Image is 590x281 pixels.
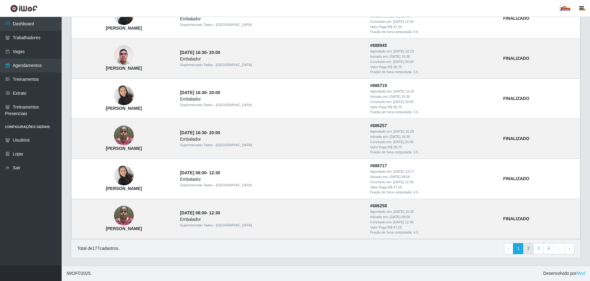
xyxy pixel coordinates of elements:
[180,90,206,95] time: [DATE] 16:30
[370,163,387,168] strong: # 686717
[503,16,529,21] strong: FINALIZADO
[370,105,496,110] div: Valor Pago: R$ 36,75
[504,243,574,254] nav: pagination
[390,55,410,58] time: [DATE] 16:30
[180,50,206,55] time: [DATE] 16:30
[370,230,496,235] div: Fração de hora computada: 4.5
[370,54,496,59] div: Iniciado em:
[543,270,585,277] span: Desenvolvido por
[106,226,142,231] strong: [PERSON_NAME]
[390,175,410,179] time: [DATE] 08:00
[370,64,496,70] div: Valor Pago: R$ 36,75
[393,180,413,184] time: [DATE] 12:30
[106,106,142,111] strong: [PERSON_NAME]
[180,102,363,108] div: Supermercado Tadeu - [GEOGRAPHIC_DATA]
[180,170,206,175] time: [DATE] 08:00
[370,145,496,150] div: Valor Pago: R$ 36,75
[370,203,387,208] strong: # 686258
[370,99,496,105] div: Concluido em:
[370,19,496,24] div: Concluido em:
[209,210,220,215] time: 12:30
[180,16,363,22] div: Embalador
[370,180,496,185] div: Concluido em:
[114,82,134,109] img: Rosilda pereira de Sousa
[114,202,134,229] img: Mayla Micaeli Santos Silva
[576,271,585,276] a: iWof
[180,136,363,143] div: Embalador
[370,190,496,195] div: Fração de hora computada: 4.5
[180,50,220,55] strong: -
[180,210,206,215] time: [DATE] 08:00
[370,225,496,230] div: Valor Pago: R$ 47,25
[565,243,574,254] a: Next
[513,243,523,254] a: 1
[180,210,220,215] strong: -
[370,185,496,190] div: Valor Pago: R$ 47,25
[393,130,414,133] time: [DATE] 16:29
[10,5,38,12] img: CoreUI Logo
[370,209,496,214] div: Agendado em:
[533,243,544,254] a: 3
[114,122,134,149] img: Mayla Micaeli Santos Silva
[393,89,414,93] time: [DATE] 13:18
[503,136,529,141] strong: FINALIZADO
[393,210,414,213] time: [DATE] 16:30
[180,223,363,228] div: Supermercado Tadeu - [GEOGRAPHIC_DATA]
[370,174,496,180] div: Iniciado em:
[554,243,565,254] a: ...
[370,129,496,134] div: Agendado em:
[370,49,496,54] div: Agendado em:
[370,24,496,30] div: Valor Pago: R$ 47,25
[503,216,529,221] strong: FINALIZADO
[180,90,220,95] strong: -
[370,89,496,94] div: Agendado em:
[393,60,413,64] time: [DATE] 20:00
[503,56,529,61] strong: FINALIZADO
[180,56,363,62] div: Embalador
[106,26,142,31] strong: [PERSON_NAME]
[370,83,387,88] strong: # 686719
[114,42,134,68] img: Vinicius Ferreira Silva
[393,49,414,53] time: [DATE] 22:23
[180,62,363,68] div: Supermercado Tadeu - [GEOGRAPHIC_DATA]
[393,140,413,144] time: [DATE] 20:00
[180,143,363,148] div: Supermercado Tadeu - [GEOGRAPHIC_DATA]
[67,270,92,277] span: © 2025 .
[370,134,496,139] div: Iniciado em:
[370,59,496,64] div: Concluido em:
[370,169,496,174] div: Agendado em:
[106,66,142,71] strong: [PERSON_NAME]
[106,186,142,191] strong: [PERSON_NAME]
[390,215,410,219] time: [DATE] 08:00
[390,135,410,138] time: [DATE] 16:30
[393,100,413,104] time: [DATE] 20:00
[393,20,413,23] time: [DATE] 12:30
[209,50,220,55] time: 20:00
[370,150,496,155] div: Fração de hora computada: 3.5
[393,170,414,173] time: [DATE] 13:17
[180,130,220,135] strong: -
[370,214,496,220] div: Iniciado em:
[504,243,514,254] a: Previous
[370,29,496,35] div: Fração de hora computada: 4.5
[106,146,142,151] strong: [PERSON_NAME]
[370,139,496,145] div: Concluido em:
[209,170,220,175] time: 12:30
[523,243,534,254] a: 2
[180,183,363,188] div: Supermercado Tadeu - [GEOGRAPHIC_DATA]
[393,220,413,224] time: [DATE] 12:30
[370,94,496,99] div: Iniciado em:
[180,22,363,27] div: Supermercado Tadeu - [GEOGRAPHIC_DATA]
[543,243,554,254] a: 4
[503,96,529,101] strong: FINALIZADO
[370,43,387,48] strong: # 688945
[114,163,134,189] img: Rosilda pereira de Sousa
[209,130,220,135] time: 20:00
[77,245,120,252] p: Total de 177 cadastros.
[370,123,387,128] strong: # 686257
[370,69,496,75] div: Fração de hora computada: 3.5
[508,246,510,251] span: ‹
[370,220,496,225] div: Concluido em:
[180,176,363,183] div: Embalador
[503,176,529,181] strong: FINALIZADO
